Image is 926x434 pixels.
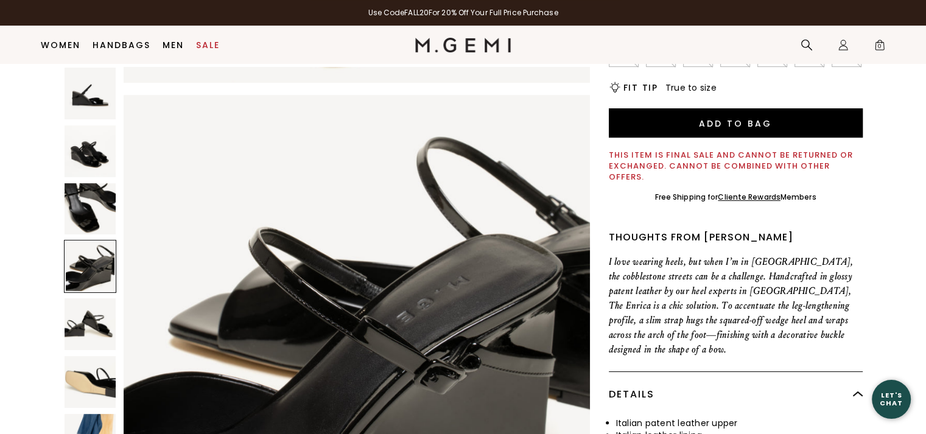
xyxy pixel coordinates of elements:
[65,125,116,177] img: The Enrica
[616,417,863,429] li: Italian patent leather upper
[665,82,717,94] span: True to size
[65,183,116,235] img: The Enrica
[65,298,116,350] img: The Enrica
[163,40,184,50] a: Men
[41,40,80,50] a: Women
[609,150,863,183] div: This item is final sale and cannot be returned or exchanged. Cannot be combined with other offers.
[609,254,863,357] p: I love wearing heels, but when I’m in [GEOGRAPHIC_DATA], the cobblestone streets can be a challen...
[874,41,886,54] span: 0
[655,192,816,202] div: Free Shipping for Members
[718,192,780,202] a: Cliente Rewards
[609,230,863,245] div: Thoughts from [PERSON_NAME]
[872,391,911,407] div: Let's Chat
[196,40,220,50] a: Sale
[93,40,150,50] a: Handbags
[404,7,429,18] strong: FALL20
[65,356,116,408] img: The Enrica
[609,372,863,417] div: Details
[623,83,658,93] h2: Fit Tip
[415,38,511,52] img: M.Gemi
[609,108,863,138] button: Add to Bag
[65,68,116,119] img: The Enrica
